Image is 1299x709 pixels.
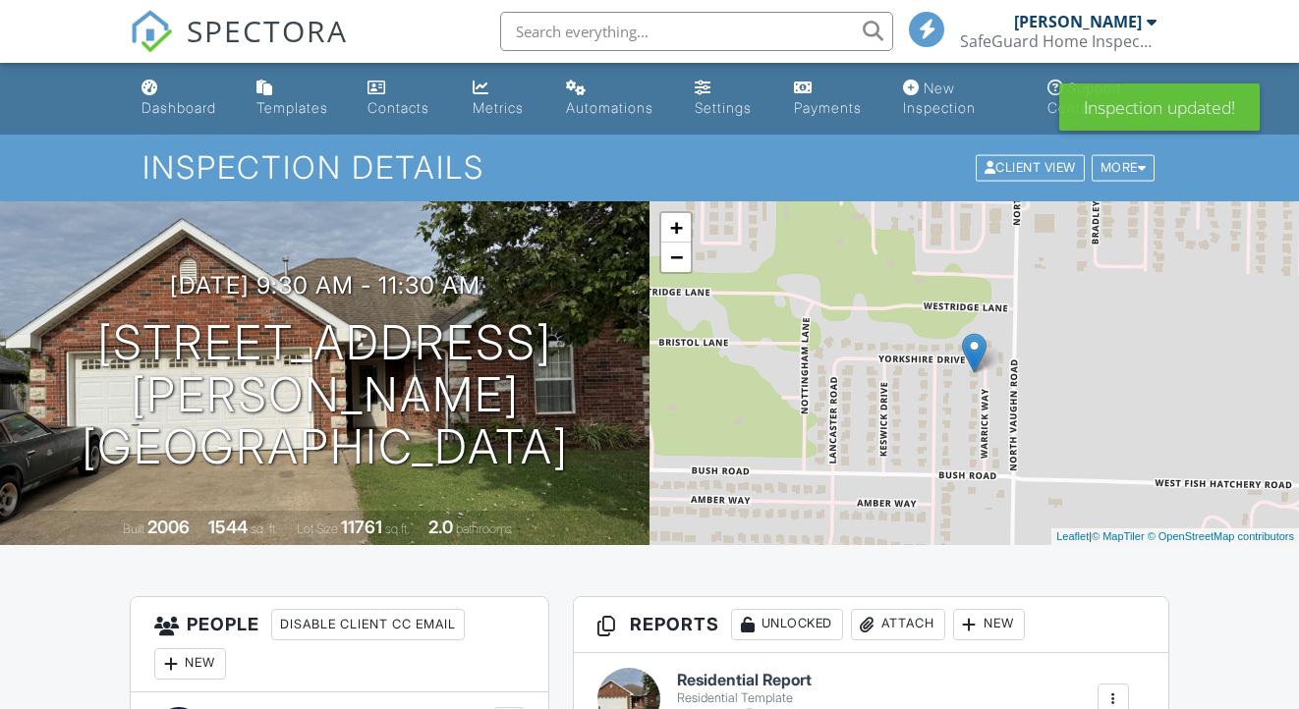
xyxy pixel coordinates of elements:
[687,71,769,127] a: Settings
[566,99,653,116] div: Automations
[131,597,548,692] h3: People
[1040,71,1165,127] a: Support Center
[385,521,410,536] span: sq.ft.
[251,521,278,536] span: sq. ft.
[500,12,893,51] input: Search everything...
[695,99,752,116] div: Settings
[428,517,453,537] div: 2.0
[976,155,1085,182] div: Client View
[1092,155,1156,182] div: More
[341,517,382,537] div: 11761
[677,690,812,706] div: Residential Template
[558,71,671,127] a: Automations (Basic)
[895,71,1024,127] a: New Inspection
[130,27,348,68] a: SPECTORA
[134,71,232,127] a: Dashboard
[1092,530,1145,542] a: © MapTiler
[677,672,812,706] a: Residential Report Residential Template
[574,597,1168,653] h3: Reports
[661,213,691,243] a: Zoom in
[256,99,328,116] div: Templates
[142,150,1157,185] h1: Inspection Details
[1148,530,1294,542] a: © OpenStreetMap contributors
[1056,530,1089,542] a: Leaflet
[903,80,976,116] div: New Inspection
[1059,83,1260,131] div: Inspection updated!
[786,71,880,127] a: Payments
[677,672,812,689] h6: Residential Report
[661,243,691,272] a: Zoom out
[271,609,465,640] div: Disable Client CC Email
[465,71,542,127] a: Metrics
[141,99,216,116] div: Dashboard
[130,10,173,53] img: The Best Home Inspection Software - Spectora
[367,99,429,116] div: Contacts
[960,31,1157,51] div: SafeGuard Home Inspections
[123,521,144,536] span: Built
[31,317,618,472] h1: [STREET_ADDRESS][PERSON_NAME] [GEOGRAPHIC_DATA]
[360,71,449,127] a: Contacts
[170,272,480,299] h3: [DATE] 9:30 am - 11:30 am
[187,10,348,51] span: SPECTORA
[456,521,512,536] span: bathrooms
[851,609,945,640] div: Attach
[297,521,338,536] span: Lot Size
[1051,528,1299,545] div: |
[249,71,345,127] a: Templates
[473,99,524,116] div: Metrics
[147,517,190,537] div: 2006
[1014,12,1142,31] div: [PERSON_NAME]
[794,99,862,116] div: Payments
[974,159,1090,174] a: Client View
[208,517,248,537] div: 1544
[953,609,1025,640] div: New
[154,648,226,680] div: New
[731,609,843,640] div: Unlocked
